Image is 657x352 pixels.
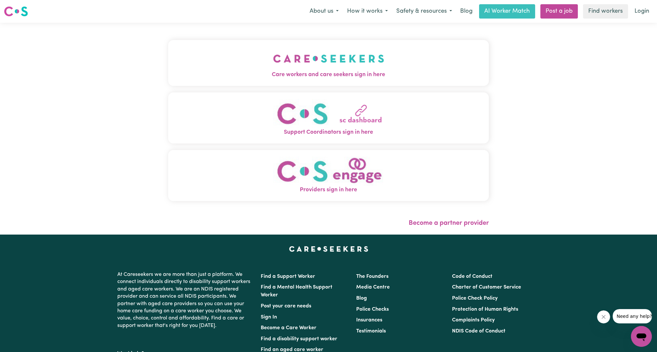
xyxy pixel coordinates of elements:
iframe: Close message [597,310,610,323]
button: Care workers and care seekers sign in here [168,40,489,86]
a: Blog [456,4,476,19]
a: Find a Support Worker [261,274,315,279]
iframe: Button to launch messaging window [631,326,652,347]
a: Police Check Policy [452,296,498,301]
img: Careseekers logo [4,6,28,17]
a: Login [631,4,653,19]
button: Providers sign in here [168,150,489,201]
iframe: Message from company [613,309,652,323]
button: About us [305,5,343,18]
a: Police Checks [356,307,389,312]
a: Blog [356,296,367,301]
a: Find a Mental Health Support Worker [261,285,332,298]
button: Support Coordinators sign in here [168,92,489,143]
a: Become a partner provider [409,220,489,226]
p: At Careseekers we are more than just a platform. We connect individuals directly to disability su... [117,268,253,332]
a: Post your care needs [261,304,311,309]
a: Code of Conduct [452,274,492,279]
a: Charter of Customer Service [452,285,521,290]
button: How it works [343,5,392,18]
a: Careseekers home page [289,246,368,251]
span: Need any help? [4,5,39,10]
span: Care workers and care seekers sign in here [168,71,489,79]
a: Insurances [356,318,382,323]
span: Providers sign in here [168,186,489,194]
a: Media Centre [356,285,390,290]
a: Find a disability support worker [261,336,337,342]
a: Protection of Human Rights [452,307,518,312]
a: Complaints Policy [452,318,495,323]
a: AI Worker Match [479,4,535,19]
a: Careseekers logo [4,4,28,19]
a: Sign In [261,315,277,320]
button: Safety & resources [392,5,456,18]
a: Testimonials [356,329,386,334]
a: NDIS Code of Conduct [452,329,505,334]
a: Find workers [583,4,628,19]
a: The Founders [356,274,388,279]
a: Become a Care Worker [261,325,316,331]
a: Post a job [540,4,578,19]
span: Support Coordinators sign in here [168,128,489,137]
